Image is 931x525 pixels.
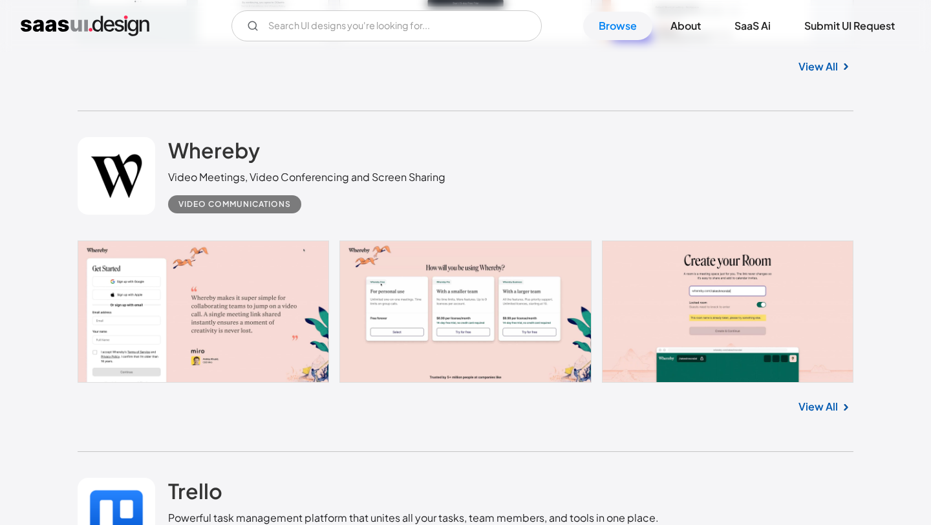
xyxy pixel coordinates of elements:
a: View All [798,399,838,414]
h2: Whereby [168,137,260,163]
h2: Trello [168,478,222,504]
a: Trello [168,478,222,510]
a: Submit UI Request [789,12,910,40]
a: SaaS Ai [719,12,786,40]
a: Whereby [168,137,260,169]
a: About [655,12,716,40]
div: Video Communications [178,197,291,212]
form: Email Form [231,10,542,41]
a: home [21,16,149,36]
input: Search UI designs you're looking for... [231,10,542,41]
div: Video Meetings, Video Conferencing and Screen Sharing [168,169,445,185]
a: Browse [583,12,652,40]
a: View All [798,59,838,74]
